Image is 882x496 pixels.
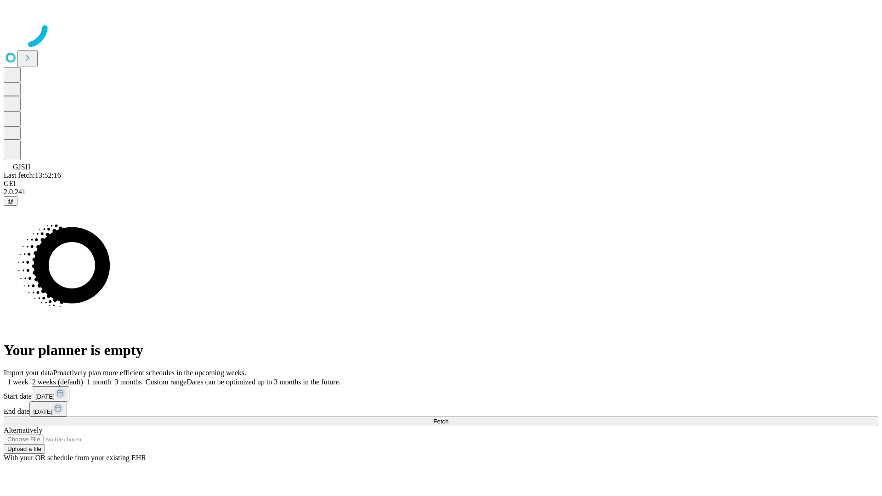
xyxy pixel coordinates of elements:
[4,342,878,359] h1: Your planner is empty
[4,188,878,196] div: 2.0.241
[7,197,14,204] span: @
[433,418,448,425] span: Fetch
[32,386,69,401] button: [DATE]
[35,393,55,400] span: [DATE]
[53,369,246,377] span: Proactively plan more efficient schedules in the upcoming weeks.
[4,386,878,401] div: Start date
[87,378,111,386] span: 1 month
[4,369,53,377] span: Import your data
[187,378,340,386] span: Dates can be optimized up to 3 months in the future.
[7,378,28,386] span: 1 week
[4,196,17,206] button: @
[13,163,30,171] span: GJSH
[115,378,142,386] span: 3 months
[29,401,67,417] button: [DATE]
[146,378,187,386] span: Custom range
[4,401,878,417] div: End date
[4,180,878,188] div: GEI
[4,444,45,454] button: Upload a file
[4,417,878,426] button: Fetch
[4,454,146,462] span: With your OR schedule from your existing EHR
[4,426,42,434] span: Alternatively
[33,408,52,415] span: [DATE]
[32,378,83,386] span: 2 weeks (default)
[4,171,61,179] span: Last fetch: 13:52:16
